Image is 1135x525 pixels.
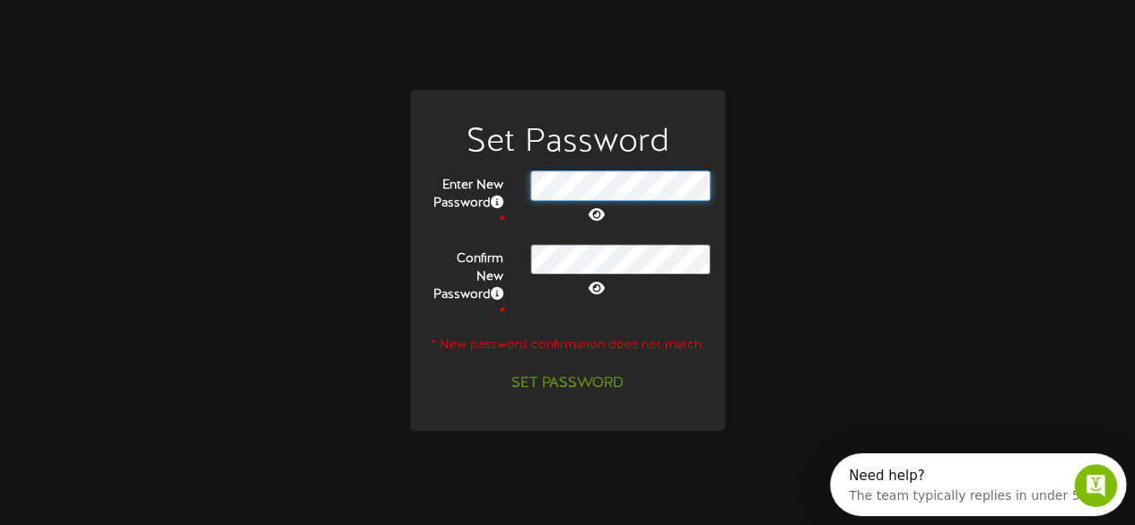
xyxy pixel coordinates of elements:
[830,453,1126,516] iframe: Intercom live chat discovery launcher
[430,338,704,352] span: * New password confirmation does not match.
[415,244,517,322] label: Confirm New Password
[415,171,517,231] label: Enter New Password
[19,30,258,48] div: The team typically replies in under 5h
[415,126,721,162] h1: Set Password
[501,368,634,399] button: Set Password
[1074,464,1117,507] iframe: Intercom live chat
[19,15,258,30] div: Need help?
[7,7,310,57] div: Open Intercom Messenger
